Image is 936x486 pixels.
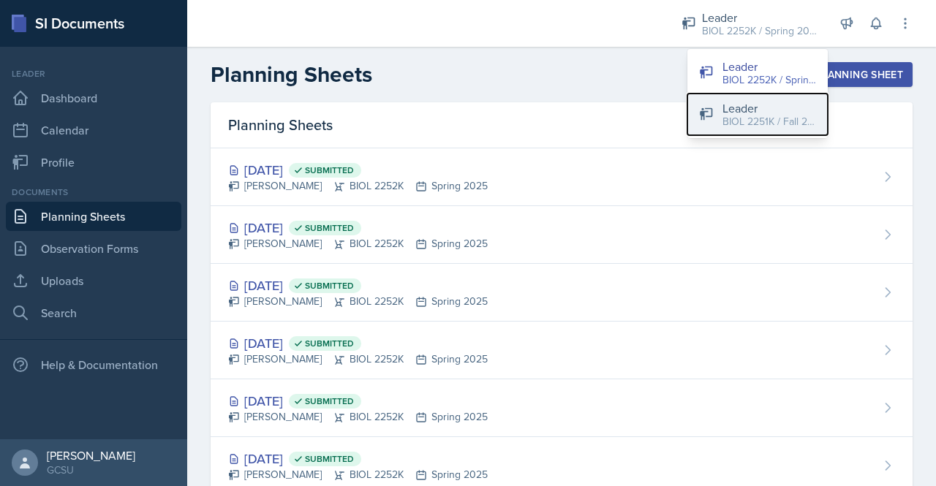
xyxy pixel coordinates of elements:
[211,379,913,437] a: [DATE] Submitted [PERSON_NAME]BIOL 2252KSpring 2025
[305,338,354,349] span: Submitted
[211,102,913,148] div: Planning Sheets
[6,67,181,80] div: Leader
[228,218,488,238] div: [DATE]
[211,206,913,264] a: [DATE] Submitted [PERSON_NAME]BIOL 2252KSpring 2025
[305,395,354,407] span: Submitted
[211,264,913,322] a: [DATE] Submitted [PERSON_NAME]BIOL 2252KSpring 2025
[211,61,372,88] h2: Planning Sheets
[722,99,816,117] div: Leader
[687,52,828,94] button: Leader BIOL 2252K / Spring 2025
[305,222,354,234] span: Submitted
[6,148,181,177] a: Profile
[777,69,903,80] div: New Planning Sheet
[211,322,913,379] a: [DATE] Submitted [PERSON_NAME]BIOL 2252KSpring 2025
[722,58,816,75] div: Leader
[228,391,488,411] div: [DATE]
[305,280,354,292] span: Submitted
[228,449,488,468] div: [DATE]
[228,276,488,295] div: [DATE]
[6,234,181,263] a: Observation Forms
[6,350,181,379] div: Help & Documentation
[722,72,816,88] div: BIOL 2252K / Spring 2025
[211,148,913,206] a: [DATE] Submitted [PERSON_NAME]BIOL 2252KSpring 2025
[6,83,181,113] a: Dashboard
[6,298,181,327] a: Search
[6,115,181,145] a: Calendar
[228,333,488,353] div: [DATE]
[47,448,135,463] div: [PERSON_NAME]
[228,178,488,194] div: [PERSON_NAME] BIOL 2252K Spring 2025
[6,186,181,199] div: Documents
[6,202,181,231] a: Planning Sheets
[702,9,819,26] div: Leader
[305,164,354,176] span: Submitted
[702,23,819,39] div: BIOL 2252K / Spring 2025
[47,463,135,477] div: GCSU
[228,160,488,180] div: [DATE]
[228,352,488,367] div: [PERSON_NAME] BIOL 2252K Spring 2025
[305,453,354,465] span: Submitted
[768,62,913,87] button: New Planning Sheet
[722,114,816,129] div: BIOL 2251K / Fall 2025
[6,266,181,295] a: Uploads
[228,294,488,309] div: [PERSON_NAME] BIOL 2252K Spring 2025
[228,409,488,425] div: [PERSON_NAME] BIOL 2252K Spring 2025
[228,467,488,482] div: [PERSON_NAME] BIOL 2252K Spring 2025
[228,236,488,251] div: [PERSON_NAME] BIOL 2252K Spring 2025
[687,94,828,135] button: Leader BIOL 2251K / Fall 2025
